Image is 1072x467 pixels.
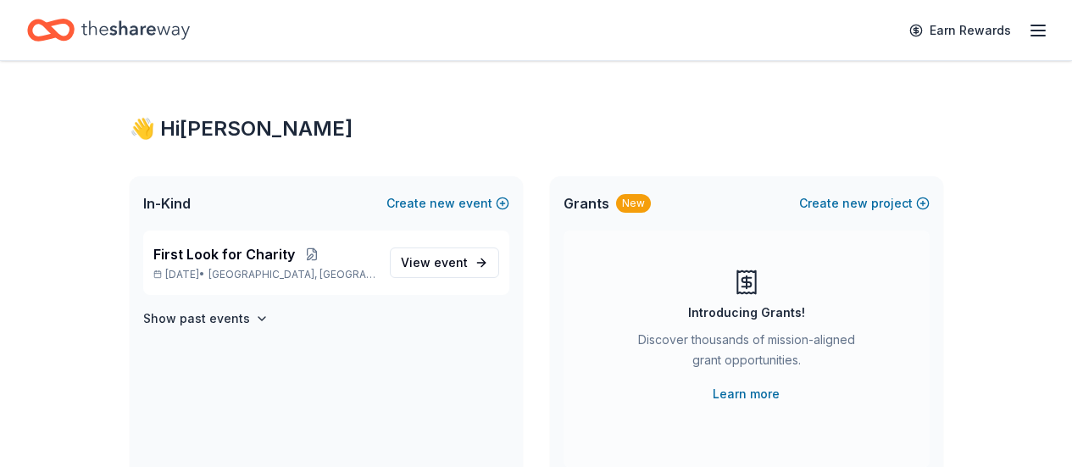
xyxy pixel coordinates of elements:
span: new [842,193,868,214]
span: First Look for Charity [153,244,295,264]
span: new [430,193,455,214]
button: Show past events [143,309,269,329]
a: Learn more [713,384,780,404]
span: In-Kind [143,193,191,214]
div: Discover thousands of mission-aligned grant opportunities. [631,330,862,377]
span: Grants [564,193,609,214]
p: [DATE] • [153,268,376,281]
a: Home [27,10,190,50]
a: View event [390,247,499,278]
div: 👋 Hi [PERSON_NAME] [130,115,943,142]
button: Createnewproject [799,193,930,214]
h4: Show past events [143,309,250,329]
div: Introducing Grants! [688,303,805,323]
span: [GEOGRAPHIC_DATA], [GEOGRAPHIC_DATA] [208,268,375,281]
span: event [434,255,468,270]
span: View [401,253,468,273]
div: New [616,194,651,213]
button: Createnewevent [386,193,509,214]
a: Earn Rewards [899,15,1021,46]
